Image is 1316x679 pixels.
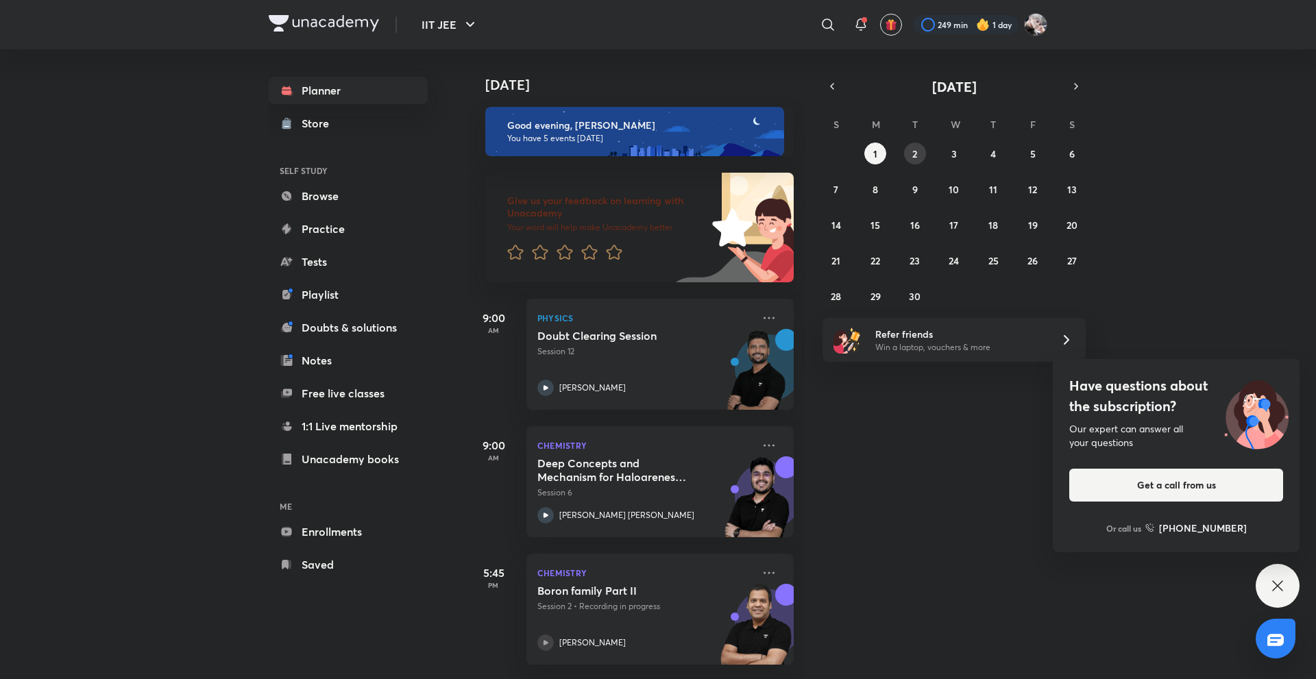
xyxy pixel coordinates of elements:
abbr: Monday [872,118,880,131]
button: IIT JEE [413,11,487,38]
span: [DATE] [932,77,977,96]
button: September 10, 2025 [943,178,965,200]
abbr: September 18, 2025 [988,219,998,232]
abbr: September 2, 2025 [912,147,917,160]
a: Practice [269,215,428,243]
a: Browse [269,182,428,210]
p: You have 5 events [DATE] [507,133,772,144]
img: ttu_illustration_new.svg [1213,375,1300,449]
abbr: September 11, 2025 [989,183,997,196]
p: Chemistry [537,565,753,581]
button: September 14, 2025 [825,214,847,236]
h5: 9:00 [466,310,521,326]
a: [PHONE_NUMBER] [1145,521,1247,535]
p: AM [466,326,521,334]
p: [PERSON_NAME] [559,382,626,394]
a: Enrollments [269,518,428,545]
abbr: September 17, 2025 [949,219,958,232]
img: evening [485,107,784,156]
img: streak [976,18,990,32]
button: September 7, 2025 [825,178,847,200]
abbr: September 22, 2025 [870,254,880,267]
button: September 1, 2025 [864,143,886,164]
a: Notes [269,347,428,374]
div: Store [302,115,337,132]
p: Session 6 [537,486,753,499]
button: September 24, 2025 [943,249,965,271]
abbr: September 29, 2025 [870,290,881,303]
img: feedback_image [666,173,794,282]
a: Doubts & solutions [269,314,428,341]
button: September 25, 2025 [982,249,1004,271]
button: avatar [880,14,902,36]
button: September 19, 2025 [1022,214,1044,236]
h5: Doubt Clearing Session [537,329,708,343]
button: September 8, 2025 [864,178,886,200]
h4: [DATE] [485,77,807,93]
abbr: September 28, 2025 [831,290,841,303]
p: Physics [537,310,753,326]
button: September 23, 2025 [904,249,926,271]
button: September 27, 2025 [1061,249,1083,271]
abbr: Friday [1030,118,1036,131]
button: September 11, 2025 [982,178,1004,200]
button: September 15, 2025 [864,214,886,236]
a: Company Logo [269,15,379,35]
img: unacademy [718,329,794,423]
abbr: Saturday [1069,118,1075,131]
p: Session 2 • Recording in progress [537,600,753,613]
abbr: September 7, 2025 [833,183,838,196]
p: Or call us [1106,522,1141,534]
abbr: September 24, 2025 [949,254,959,267]
abbr: September 1, 2025 [873,147,877,160]
button: September 16, 2025 [904,214,926,236]
abbr: September 14, 2025 [831,219,841,232]
abbr: Tuesday [912,118,918,131]
abbr: September 21, 2025 [831,254,840,267]
h6: Good evening, [PERSON_NAME] [507,119,772,132]
a: Playlist [269,281,428,308]
button: September 30, 2025 [904,285,926,307]
h4: Have questions about the subscription? [1069,375,1283,417]
img: Navin Raj [1024,13,1047,36]
abbr: Thursday [990,118,996,131]
button: September 22, 2025 [864,249,886,271]
p: AM [466,454,521,462]
img: unacademy [718,456,794,551]
p: Chemistry [537,437,753,454]
img: Company Logo [269,15,379,32]
abbr: September 25, 2025 [988,254,999,267]
a: Free live classes [269,380,428,407]
abbr: September 6, 2025 [1069,147,1075,160]
abbr: September 8, 2025 [873,183,878,196]
abbr: September 3, 2025 [951,147,957,160]
abbr: September 9, 2025 [912,183,918,196]
a: Planner [269,77,428,104]
a: Unacademy books [269,445,428,473]
img: avatar [885,18,897,31]
abbr: September 16, 2025 [910,219,920,232]
button: [DATE] [842,77,1067,96]
a: 1:1 Live mentorship [269,412,428,440]
abbr: September 26, 2025 [1027,254,1038,267]
p: PM [466,581,521,589]
button: September 17, 2025 [943,214,965,236]
p: Session 12 [537,345,753,358]
p: [PERSON_NAME] [PERSON_NAME] [559,509,694,521]
abbr: September 30, 2025 [909,290,921,303]
abbr: September 12, 2025 [1028,183,1037,196]
a: Store [269,110,428,137]
button: September 9, 2025 [904,178,926,200]
abbr: Sunday [833,118,839,131]
abbr: September 13, 2025 [1067,183,1077,196]
a: Saved [269,551,428,578]
abbr: September 15, 2025 [870,219,880,232]
button: September 26, 2025 [1022,249,1044,271]
button: September 6, 2025 [1061,143,1083,164]
button: September 4, 2025 [982,143,1004,164]
h5: Boron family Part II [537,584,708,597]
h6: Refer friends [875,327,1044,341]
button: September 13, 2025 [1061,178,1083,200]
button: September 12, 2025 [1022,178,1044,200]
p: Your word will help make Unacademy better [507,222,707,233]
